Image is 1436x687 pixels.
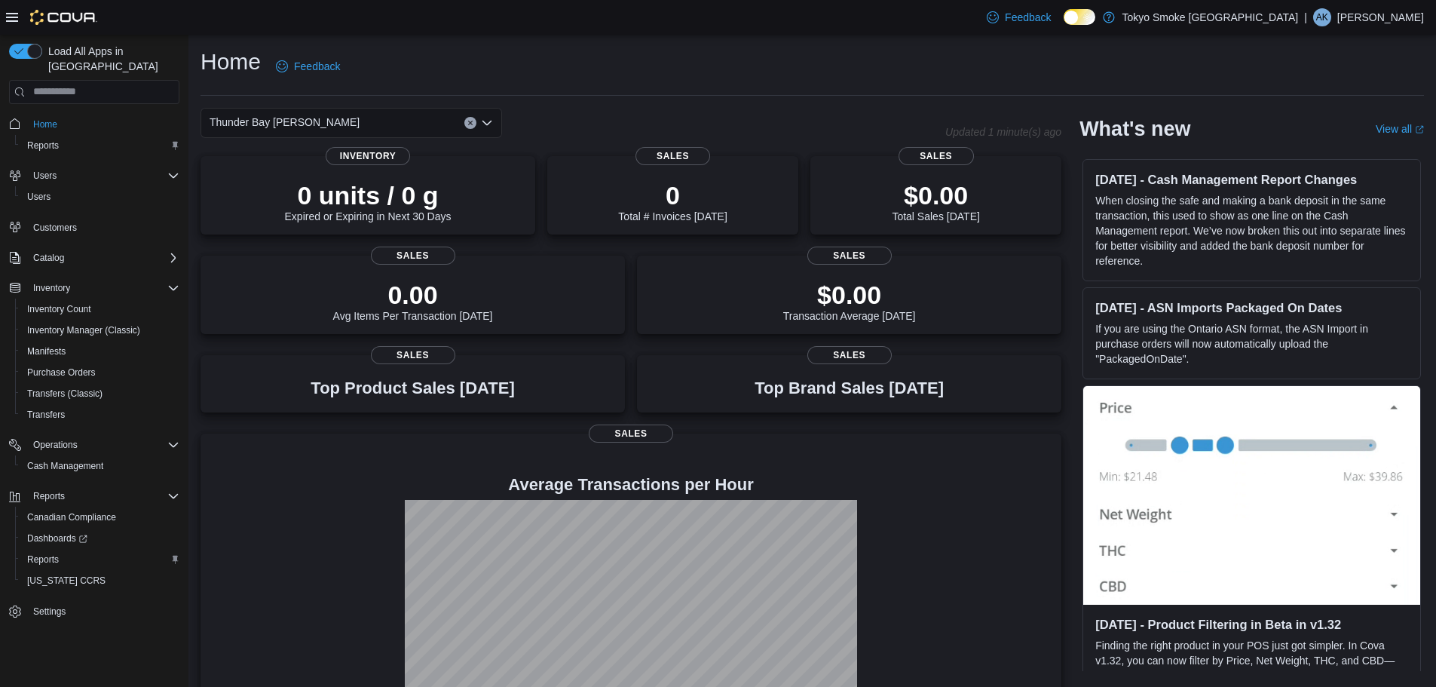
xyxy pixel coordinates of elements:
[21,342,72,360] a: Manifests
[1079,117,1190,141] h2: What's new
[30,10,97,25] img: Cova
[15,404,185,425] button: Transfers
[15,507,185,528] button: Canadian Compliance
[27,409,65,421] span: Transfers
[21,529,179,547] span: Dashboards
[21,188,57,206] a: Users
[213,476,1049,494] h4: Average Transactions per Hour
[15,455,185,477] button: Cash Management
[21,457,179,475] span: Cash Management
[783,280,916,310] p: $0.00
[27,603,72,621] a: Settings
[3,113,185,135] button: Home
[945,126,1061,138] p: Updated 1 minute(s) ago
[27,460,103,472] span: Cash Management
[15,135,185,156] button: Reports
[618,180,727,222] div: Total # Invoices [DATE]
[27,388,103,400] span: Transfers (Classic)
[326,147,410,165] span: Inventory
[807,247,892,265] span: Sales
[371,346,455,364] span: Sales
[27,602,179,621] span: Settings
[27,511,116,523] span: Canadian Compliance
[33,118,57,130] span: Home
[33,252,64,264] span: Catalog
[15,299,185,320] button: Inventory Count
[33,222,77,234] span: Customers
[371,247,455,265] span: Sales
[1005,10,1051,25] span: Feedback
[33,490,65,502] span: Reports
[783,280,916,322] div: Transaction Average [DATE]
[1095,321,1408,367] p: If you are using the Ontario ASN format, the ASN Import in purchase orders will now automatically...
[3,247,185,268] button: Catalog
[807,346,892,364] span: Sales
[1095,300,1408,315] h3: [DATE] - ASN Imports Packaged On Dates
[27,345,66,357] span: Manifests
[15,549,185,570] button: Reports
[635,147,711,165] span: Sales
[333,280,493,310] p: 0.00
[464,117,476,129] button: Clear input
[21,300,179,318] span: Inventory Count
[981,2,1057,32] a: Feedback
[27,115,63,133] a: Home
[3,278,185,299] button: Inventory
[21,188,179,206] span: Users
[21,508,122,526] a: Canadian Compliance
[1337,8,1424,26] p: [PERSON_NAME]
[3,434,185,455] button: Operations
[9,107,179,662] nav: Complex example
[892,180,979,222] div: Total Sales [DATE]
[21,406,179,424] span: Transfers
[21,551,65,569] a: Reports
[270,51,346,81] a: Feedback
[3,165,185,186] button: Users
[1095,193,1408,268] p: When closing the safe and making a bank deposit in the same transaction, this used to show as one...
[27,167,63,185] button: Users
[201,47,261,77] h1: Home
[294,59,340,74] span: Feedback
[3,600,185,622] button: Settings
[1064,25,1064,26] span: Dark Mode
[1316,8,1328,26] span: AK
[21,300,97,318] a: Inventory Count
[899,147,974,165] span: Sales
[27,218,179,237] span: Customers
[3,486,185,507] button: Reports
[1415,125,1424,134] svg: External link
[27,487,179,505] span: Reports
[42,44,179,74] span: Load All Apps in [GEOGRAPHIC_DATA]
[1095,172,1408,187] h3: [DATE] - Cash Management Report Changes
[27,140,59,152] span: Reports
[589,425,673,443] span: Sales
[3,216,185,238] button: Customers
[21,385,179,403] span: Transfers (Classic)
[27,436,179,454] span: Operations
[21,136,65,155] a: Reports
[333,280,493,322] div: Avg Items Per Transaction [DATE]
[21,572,179,590] span: Washington CCRS
[210,113,360,131] span: Thunder Bay [PERSON_NAME]
[1376,123,1424,135] a: View allExternal link
[33,282,70,294] span: Inventory
[33,439,78,451] span: Operations
[21,457,109,475] a: Cash Management
[27,554,59,566] span: Reports
[1095,617,1408,632] h3: [DATE] - Product Filtering in Beta in v1.32
[21,363,102,382] a: Purchase Orders
[21,321,146,339] a: Inventory Manager (Classic)
[27,367,96,379] span: Purchase Orders
[27,249,179,267] span: Catalog
[15,186,185,207] button: Users
[21,551,179,569] span: Reports
[21,136,179,155] span: Reports
[21,342,179,360] span: Manifests
[27,324,140,336] span: Inventory Manager (Classic)
[27,219,83,237] a: Customers
[33,170,57,182] span: Users
[15,362,185,383] button: Purchase Orders
[15,341,185,362] button: Manifests
[618,180,727,210] p: 0
[27,532,87,544] span: Dashboards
